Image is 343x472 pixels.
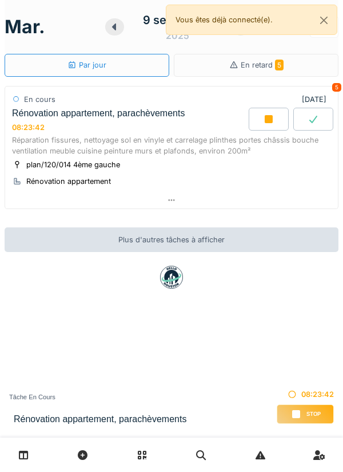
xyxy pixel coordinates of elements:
[275,60,284,70] span: 5
[12,123,45,132] div: 08:23:42
[12,108,185,119] div: Rénovation appartement, parachèvements
[332,83,341,92] div: 5
[14,414,186,424] h3: Rénovation appartement, parachèvements
[302,94,331,105] div: [DATE]
[306,410,321,418] span: Stop
[5,16,45,38] h1: mar.
[143,11,213,29] div: 9 septembre
[12,135,331,156] div: Réparation fissures, nettoyage sol en vinyle et carrelage plinthes portes châssis bouche ventilat...
[9,392,186,402] div: Tâche en cours
[166,5,337,35] div: Vous êtes déjà connecté(e).
[24,94,55,105] div: En cours
[5,227,338,252] div: Plus d'autres tâches à afficher
[160,266,183,289] img: badge-BVDL4wpA.svg
[311,5,337,36] button: Close
[277,389,334,400] div: 08:23:42
[166,29,189,42] div: 2025
[26,176,111,187] div: Rénovation appartement
[26,159,120,170] div: plan/120/014 4ème gauche
[241,61,284,69] span: En retard
[67,60,106,70] div: Par jour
